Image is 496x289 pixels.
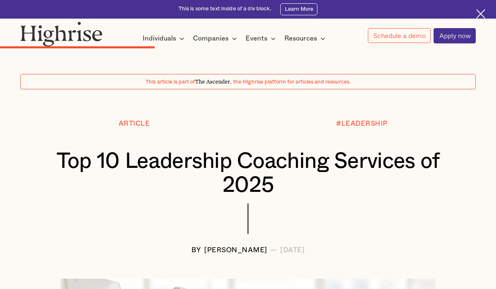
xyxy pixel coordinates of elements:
[143,33,187,43] div: Individuals
[193,33,239,43] div: Companies
[143,33,176,43] div: Individuals
[145,79,195,85] span: This article is part of
[336,120,388,127] div: #LEADERSHIP
[39,149,457,198] h1: Top 10 Leadership Coaching Services of 2025
[20,21,103,46] img: Highrise logo
[246,33,267,43] div: Events
[179,5,271,13] div: This is some text inside of a div block.
[476,9,485,18] img: Cross icon
[230,79,351,85] span: , the Highrise platform for articles and resources.
[270,246,277,254] div: —
[284,33,317,43] div: Resources
[246,33,278,43] div: Events
[368,28,431,43] a: Schedule a demo
[434,28,475,43] a: Apply now
[191,246,201,254] div: BY
[119,120,150,127] div: Article
[193,33,229,43] div: Companies
[204,246,267,254] div: [PERSON_NAME]
[195,77,230,84] span: The Ascender
[280,3,317,15] a: Learn More
[280,246,305,254] div: [DATE]
[284,33,328,43] div: Resources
